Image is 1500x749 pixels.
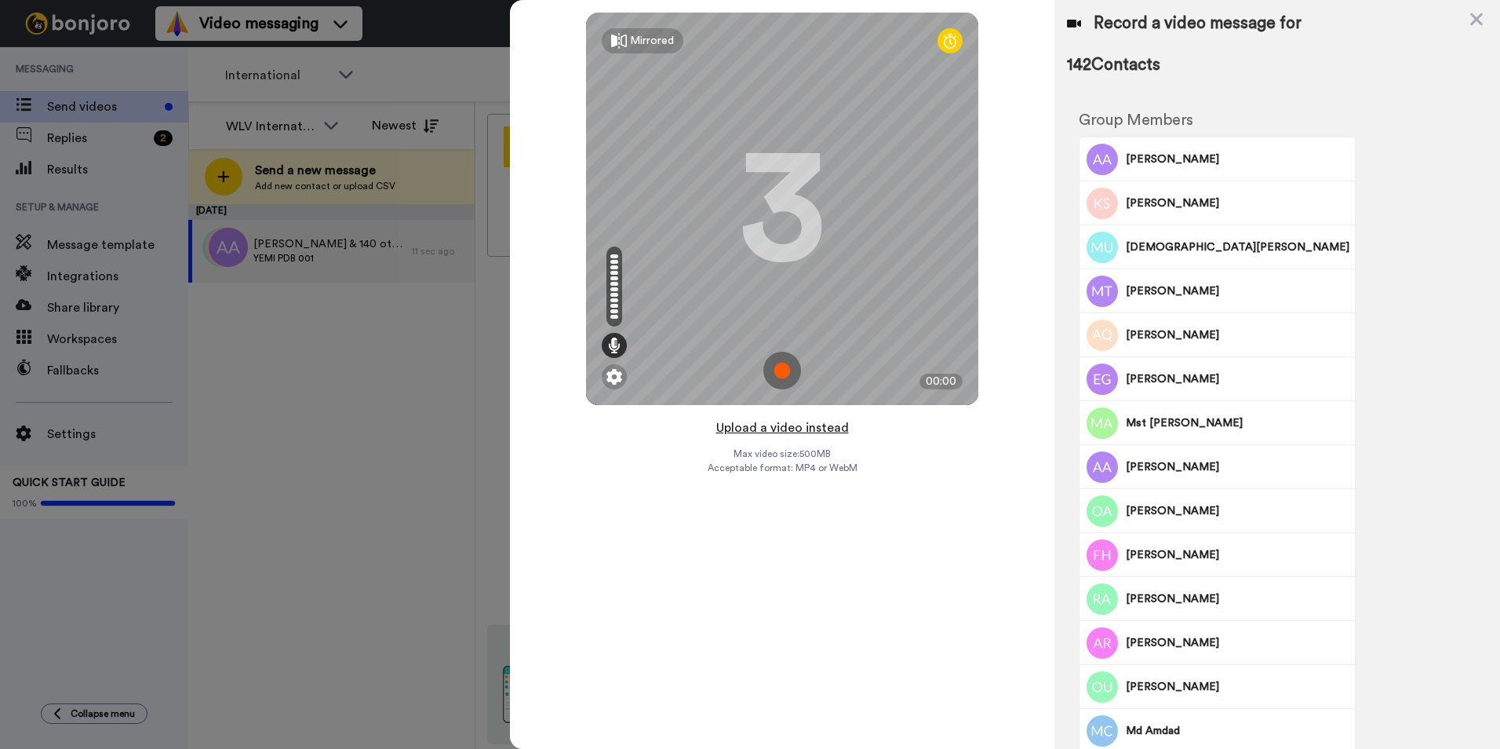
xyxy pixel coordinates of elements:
img: Image of Oluwatunmise Aweda [1087,495,1118,527]
img: Image of Obaid Ullah [1087,671,1118,703]
img: Image of Amir Ali [1087,451,1118,483]
img: Image of Amir Quresh [1087,320,1118,351]
img: Image of Fahad Hussain [1087,539,1118,571]
div: 3 [739,150,825,268]
span: Acceptable format: MP4 or WebM [708,462,857,474]
span: [PERSON_NAME] [1126,152,1349,167]
span: [PERSON_NAME] [1126,327,1349,343]
img: Image of Muhammad Usman [1087,232,1118,263]
span: [PERSON_NAME] [1126,371,1349,387]
button: Upload a video instead [712,418,854,438]
span: [PERSON_NAME] [1126,459,1349,475]
img: Image of Md Amdad [1087,715,1118,747]
span: [PERSON_NAME] [1126,679,1349,695]
img: Image of Muhammad Anwar [1087,276,1118,307]
span: [PERSON_NAME] [1126,503,1349,519]
img: ic_gear.svg [606,369,622,385]
img: Image of Ashwin Singh [1087,627,1118,659]
span: [PERSON_NAME] [1126,591,1349,607]
span: [DEMOGRAPHIC_DATA][PERSON_NAME] [1126,239,1349,255]
img: Image of Mst Assaba [1087,407,1118,439]
img: Image of Krishana Sutradhar [1087,188,1118,219]
span: Max video size: 500 MB [734,448,831,460]
span: [PERSON_NAME] [1126,195,1349,211]
span: [PERSON_NAME] [1126,635,1349,651]
img: Image of Eromosele Godswill [1087,364,1118,395]
span: Md Amdad [1126,723,1349,739]
div: 00:00 [919,374,963,389]
span: Mst [PERSON_NAME] [1126,415,1349,431]
h2: Group Members [1079,111,1356,129]
img: ic_record_start.svg [763,352,801,389]
span: [PERSON_NAME] [1126,547,1349,563]
img: Image of Rebecca Adebola [1087,583,1118,615]
span: [PERSON_NAME] [1126,283,1349,299]
img: Image of Albert Alali [1087,144,1118,175]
